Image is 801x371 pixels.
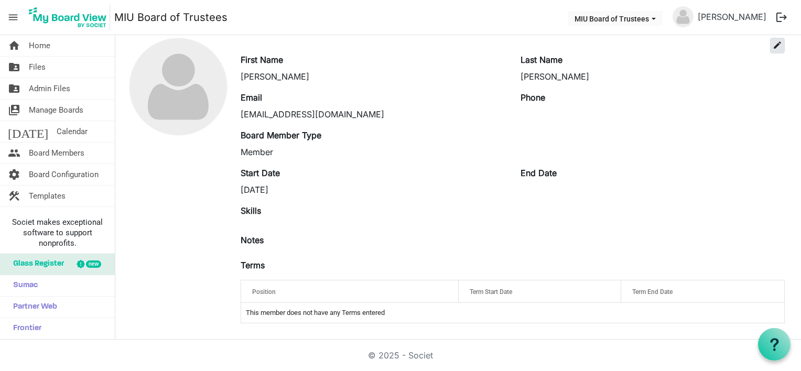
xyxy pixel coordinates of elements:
[57,121,88,142] span: Calendar
[241,146,505,158] div: Member
[8,78,20,99] span: folder_shared
[29,35,50,56] span: Home
[8,297,57,318] span: Partner Web
[241,70,505,83] div: [PERSON_NAME]
[241,129,321,141] label: Board Member Type
[29,57,46,78] span: Files
[8,143,20,163] span: people
[568,11,663,26] button: MIU Board of Trustees dropdownbutton
[29,164,99,185] span: Board Configuration
[29,185,66,206] span: Templates
[26,4,110,30] img: My Board View Logo
[241,91,262,104] label: Email
[368,350,433,361] a: © 2025 - Societ
[241,53,283,66] label: First Name
[86,260,101,268] div: new
[5,217,110,248] span: Societ makes exceptional software to support nonprofits.
[673,6,694,27] img: no-profile-picture.svg
[8,185,20,206] span: construction
[8,121,48,142] span: [DATE]
[241,204,261,217] label: Skills
[632,288,673,296] span: Term End Date
[129,38,226,135] img: no-profile-picture.svg
[241,167,280,179] label: Start Date
[694,6,771,27] a: [PERSON_NAME]
[8,275,38,296] span: Sumac
[8,164,20,185] span: settings
[241,303,784,323] td: This member does not have any Terms entered
[771,6,793,28] button: logout
[29,100,83,121] span: Manage Boards
[773,40,782,50] span: edit
[241,183,505,196] div: [DATE]
[241,234,264,246] label: Notes
[241,259,265,271] label: Terms
[8,318,41,339] span: Frontier
[8,35,20,56] span: home
[8,57,20,78] span: folder_shared
[521,70,785,83] div: [PERSON_NAME]
[521,91,545,104] label: Phone
[26,4,114,30] a: My Board View Logo
[521,167,557,179] label: End Date
[8,254,64,275] span: Glass Register
[114,7,228,28] a: MIU Board of Trustees
[241,108,505,121] div: [EMAIL_ADDRESS][DOMAIN_NAME]
[770,38,785,53] button: edit
[29,78,70,99] span: Admin Files
[521,53,562,66] label: Last Name
[8,100,20,121] span: switch_account
[3,7,23,27] span: menu
[470,288,512,296] span: Term Start Date
[29,143,84,163] span: Board Members
[252,288,276,296] span: Position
